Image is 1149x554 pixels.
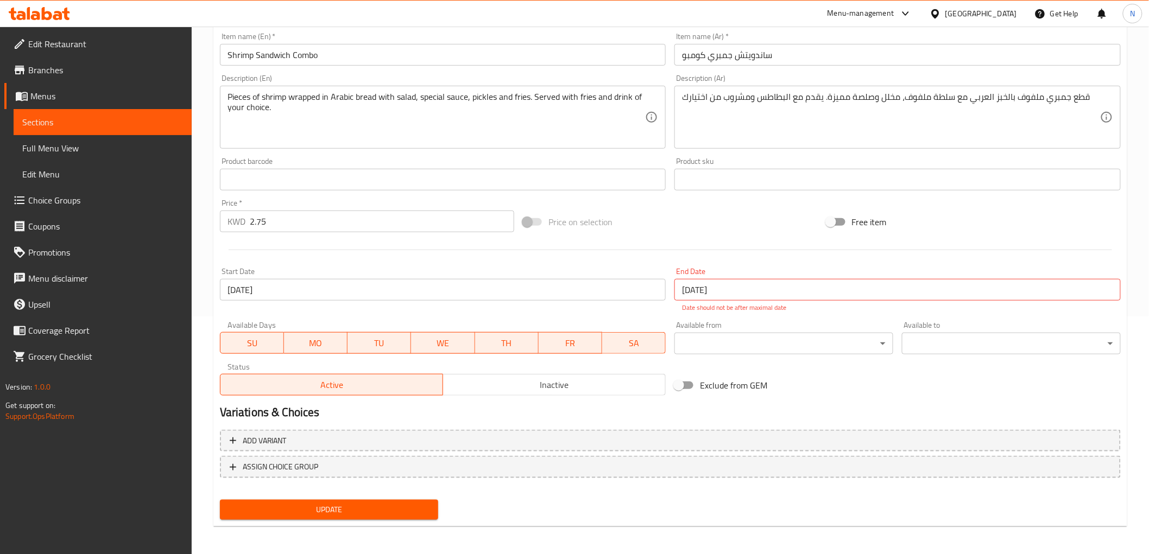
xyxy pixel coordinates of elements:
a: Full Menu View [14,135,192,161]
a: Menus [4,83,192,109]
input: Enter name En [220,44,666,66]
button: TH [475,332,539,354]
input: Enter name Ar [674,44,1121,66]
button: Inactive [443,374,666,396]
button: ASSIGN CHOICE GROUP [220,456,1121,478]
span: Add variant [243,434,287,448]
span: Exclude from GEM [700,379,767,392]
span: Coverage Report [28,324,183,337]
input: Please enter price [250,211,514,232]
span: Coupons [28,220,183,233]
a: Edit Menu [14,161,192,187]
span: TH [479,335,534,351]
button: SA [602,332,666,354]
span: Choice Groups [28,194,183,207]
span: SA [607,335,661,351]
button: MO [284,332,348,354]
a: Choice Groups [4,187,192,213]
a: Promotions [4,239,192,265]
span: Active [225,377,439,393]
span: Promotions [28,246,183,259]
button: Update [220,500,439,520]
span: N [1130,8,1135,20]
button: Add variant [220,430,1121,452]
input: Please enter product barcode [220,169,666,190]
a: Branches [4,57,192,83]
button: Active [220,374,443,396]
a: Coupons [4,213,192,239]
span: Inactive [447,377,661,393]
span: Version: [5,380,32,394]
button: WE [411,332,475,354]
span: SU [225,335,280,351]
button: SU [220,332,284,354]
a: Menu disclaimer [4,265,192,291]
a: Edit Restaurant [4,31,192,57]
input: Please enter product sku [674,169,1121,190]
span: WE [415,335,470,351]
button: FR [539,332,602,354]
span: Grocery Checklist [28,350,183,363]
span: Menu disclaimer [28,272,183,285]
h2: Variations & Choices [220,404,1121,421]
span: 1.0.0 [34,380,50,394]
span: Free item [852,215,887,228]
div: Menu-management [828,7,894,20]
span: Sections [22,116,183,129]
span: ASSIGN CHOICE GROUP [243,460,319,474]
span: Upsell [28,298,183,311]
span: Price on selection [548,215,613,228]
textarea: قطع جمبري ملفوف بالخبز العربي مع سلطة ملفوف، مخلل وصلصة مميزة. يقدم مع البطاطس ومشروب من اختيارك [682,92,1100,143]
a: Sections [14,109,192,135]
button: TU [348,332,411,354]
div: ​ [674,333,893,354]
span: FR [543,335,598,351]
div: ​ [902,333,1121,354]
span: Edit Restaurant [28,37,183,50]
span: Edit Menu [22,168,183,181]
div: [GEOGRAPHIC_DATA] [945,8,1017,20]
span: MO [288,335,343,351]
a: Upsell [4,291,192,317]
p: Date should not be after maximal date [682,303,1113,313]
span: Update [229,503,430,517]
a: Coverage Report [4,317,192,343]
textarea: Pieces of shrimp wrapped in Arabic bread with salad, special sauce, pickles and fries. Served wit... [228,92,646,143]
span: TU [352,335,407,351]
span: Full Menu View [22,142,183,155]
p: KWD [228,215,245,228]
span: Get support on: [5,398,55,412]
a: Support.OpsPlatform [5,409,74,423]
span: Branches [28,63,183,77]
span: Menus [30,90,183,103]
a: Grocery Checklist [4,343,192,370]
